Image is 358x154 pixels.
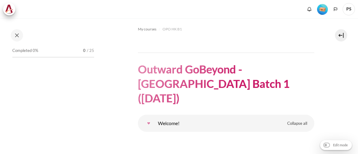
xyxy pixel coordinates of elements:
[138,26,156,33] a: My courses
[315,3,330,15] a: Level #1
[287,120,307,127] span: Collapse all
[143,117,155,129] a: Welcome!
[83,48,86,54] span: 0
[343,3,355,15] span: PS
[343,3,355,15] a: User menu
[163,26,182,33] a: OPO HK B1
[3,3,18,15] a: Architeck Architeck
[87,48,94,54] span: / 25
[305,5,314,14] div: Show notification window with no new notifications
[12,48,38,54] span: Completed 0%
[138,26,156,32] span: My courses
[138,24,314,34] nav: Navigation bar
[138,62,314,105] h1: Outward GoBeyond - [GEOGRAPHIC_DATA] Batch 1 ([DATE])
[331,5,340,14] button: Languages
[283,118,312,129] a: Collapse all
[317,4,328,15] img: Level #1
[5,5,14,14] img: Architeck
[317,3,328,15] div: Level #1
[163,26,182,32] span: OPO HK B1
[12,46,94,64] a: Completed 0% 0 / 25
